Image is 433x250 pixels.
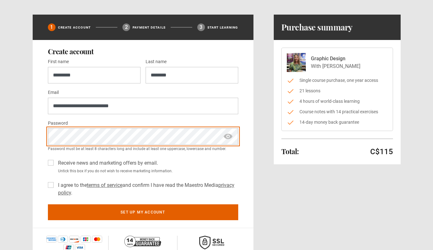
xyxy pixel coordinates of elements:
img: 14-day-money-back-guarantee-42d24aedb5115c0ff13b.png [124,236,161,247]
p: C$115 [370,147,393,157]
label: Last name [146,58,167,66]
div: 1 [48,23,56,31]
div: 2 [122,23,130,31]
p: Graphic Design [311,55,360,62]
label: I agree to the and confirm I have read the Maestro Media . [56,181,238,197]
li: 4 hours of world-class learning [287,98,388,105]
label: Password [48,120,68,127]
small: Password must be at least 8 characters long and include at least one uppercase, lowercase and num... [48,146,238,152]
label: First name [48,58,69,66]
small: Untick this box if you do not wish to receive marketing information. [56,168,238,174]
li: 21 lessons [287,88,388,94]
button: Set up my account [48,204,238,220]
img: diners [58,236,68,243]
span: show password [223,128,233,145]
li: 14-day money back guarantee [287,119,388,126]
img: mastercard [92,236,102,243]
h2: Create account [48,48,238,55]
img: jcb [81,236,91,243]
p: Start learning [207,25,238,30]
a: terms of service [87,182,122,188]
p: Create Account [58,25,91,30]
label: Email [48,89,59,96]
div: 3 [197,23,205,31]
h1: Purchase summary [281,22,353,32]
img: discover [69,236,79,243]
h2: Total: [281,148,299,155]
p: Payment details [133,25,166,30]
img: amex [46,236,56,243]
li: Course notes with 14 practical exercises [287,109,388,115]
li: Single course purchase, one year access [287,77,388,84]
label: Receive news and marketing offers by email. [56,159,158,167]
p: With [PERSON_NAME] [311,62,360,70]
